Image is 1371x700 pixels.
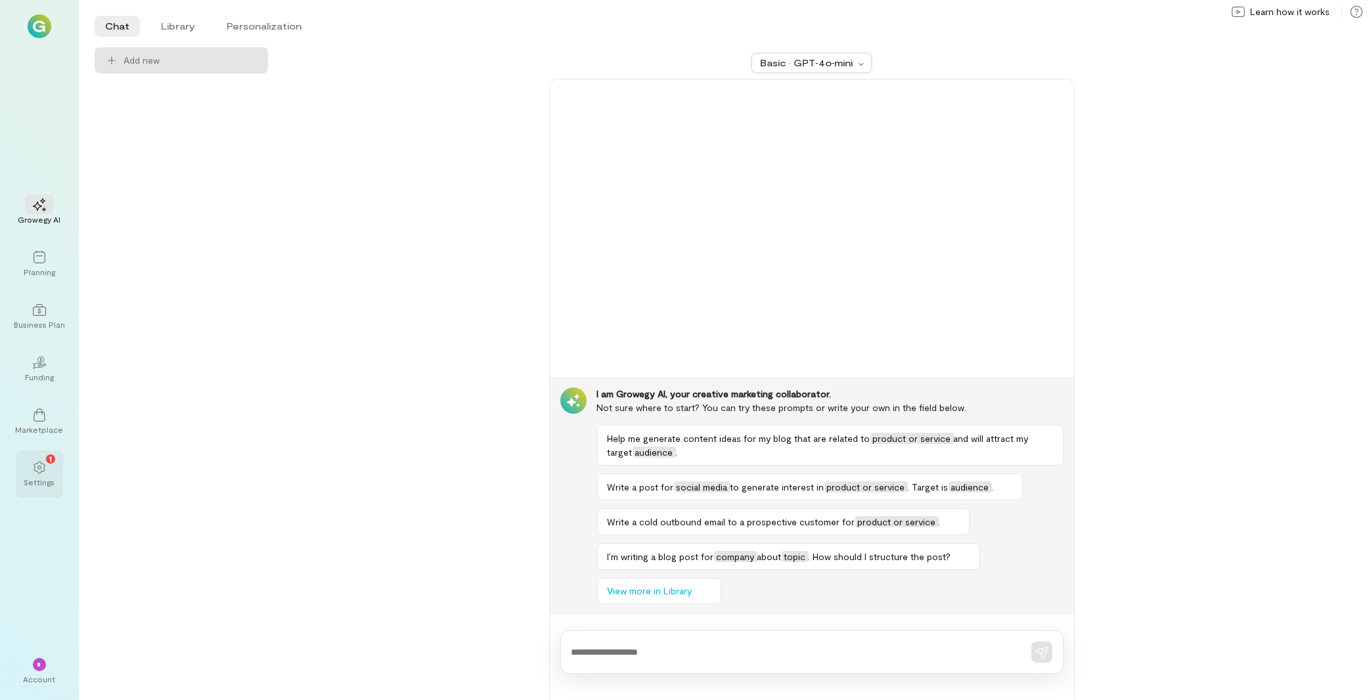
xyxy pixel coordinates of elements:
span: View more in Library [608,584,692,598]
span: audience [949,481,992,492]
button: Write a cold outbound email to a prospective customer forproduct or service. [597,508,970,535]
li: Personalization [216,16,312,37]
span: company [714,551,757,562]
span: and will attract my target [608,433,1029,458]
span: Write a cold outbound email to a prospective customer for [608,516,855,527]
span: social media [674,481,730,492]
span: Learn how it works [1250,5,1330,18]
button: View more in Library [597,578,721,604]
a: Settings [16,450,63,498]
a: Funding [16,345,63,393]
div: Marketplace [16,424,64,435]
div: Business Plan [14,319,65,330]
span: . [992,481,994,492]
div: Basic · GPT‑4o‑mini [760,56,855,70]
span: . [939,516,941,527]
span: Write a post for [608,481,674,492]
span: about [757,551,782,562]
li: Library [150,16,206,37]
button: Write a post forsocial mediato generate interest inproduct or service. Target isaudience. [597,473,1023,500]
div: Funding [25,372,54,382]
span: topic [782,551,809,562]
button: I’m writing a blog post forcompanyabouttopic. How should I structure the post? [597,543,980,570]
div: Account [24,674,56,684]
div: I am Growegy AI, your creative marketing collaborator. [597,387,1064,401]
a: Business Plan [16,293,63,340]
button: Help me generate content ideas for my blog that are related toproduct or serviceand will attract ... [597,425,1064,466]
span: audience [633,447,676,458]
div: Growegy AI [18,214,61,225]
a: Growegy AI [16,188,63,235]
span: Add new [124,54,258,67]
span: product or service [824,481,908,492]
li: Chat [95,16,140,37]
span: I’m writing a blog post for [608,551,714,562]
span: . Target is [908,481,949,492]
span: product or service [855,516,939,527]
div: *Account [16,647,63,695]
div: Planning [24,267,55,277]
span: Help me generate content ideas for my blog that are related to [608,433,870,444]
span: to generate interest in [730,481,824,492]
span: . How should I structure the post? [809,551,951,562]
a: Planning [16,240,63,288]
div: Not sure where to start? You can try these prompts or write your own in the field below. [597,401,1064,414]
span: product or service [870,433,954,444]
span: . [676,447,678,458]
a: Marketplace [16,398,63,445]
div: Settings [24,477,55,487]
span: 1 [49,452,52,464]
